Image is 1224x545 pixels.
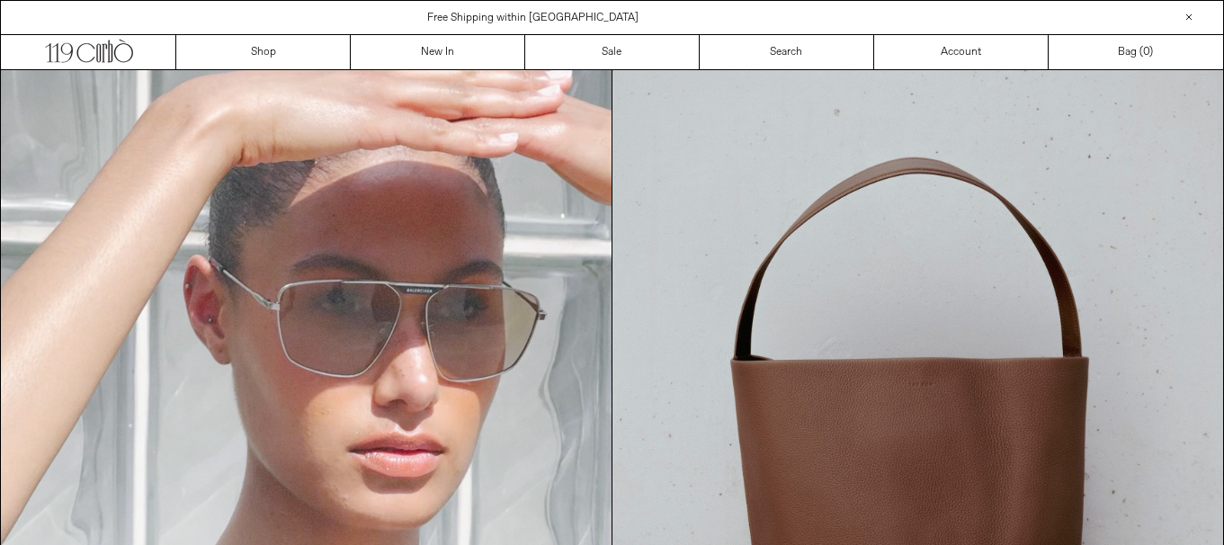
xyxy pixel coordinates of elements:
a: Account [874,35,1049,69]
a: Shop [176,35,351,69]
span: ) [1143,44,1153,60]
a: Free Shipping within [GEOGRAPHIC_DATA] [427,11,639,25]
a: Sale [525,35,700,69]
span: 0 [1143,45,1149,59]
a: Search [700,35,874,69]
a: Bag () [1049,35,1223,69]
a: New In [351,35,525,69]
